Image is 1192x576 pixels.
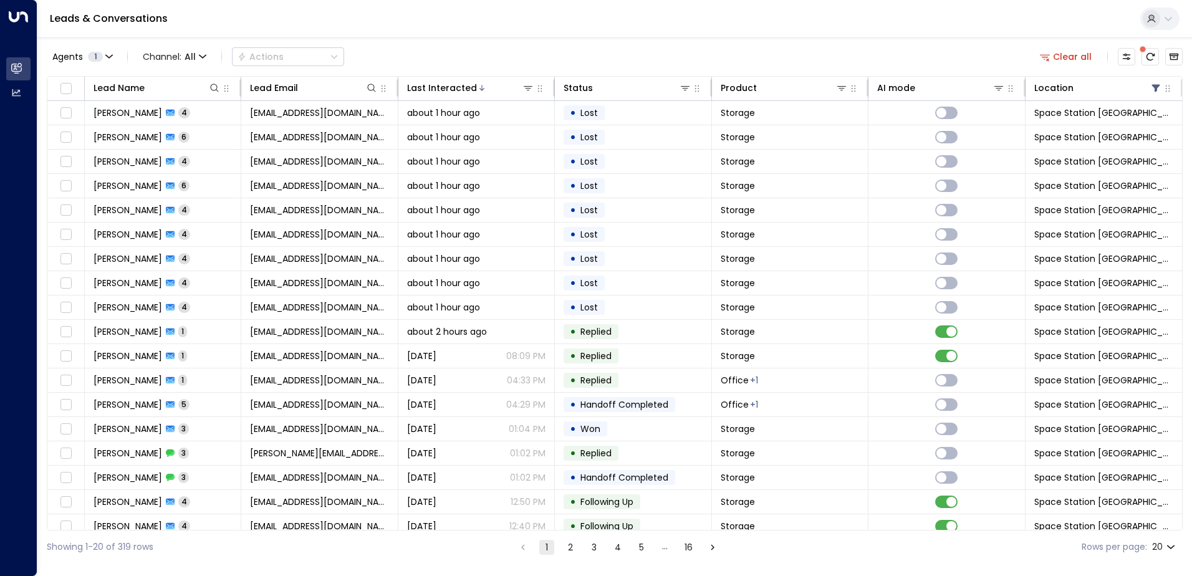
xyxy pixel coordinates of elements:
[721,447,755,459] span: Storage
[250,350,388,362] span: emmap.1976@yahoo.co.uk
[580,131,598,143] span: Lost
[250,80,377,95] div: Lead Email
[580,398,668,411] span: Handoff Completed
[1034,180,1173,192] span: Space Station Doncaster
[564,80,593,95] div: Status
[250,423,388,435] span: elizabethsuger22@mail.com
[250,471,388,484] span: ianbarnes2006@gmail.com
[877,80,1004,95] div: AI mode
[580,107,598,119] span: Lost
[570,297,576,318] div: •
[570,418,576,439] div: •
[58,470,74,486] span: Toggle select row
[1034,228,1173,241] span: Space Station Doncaster
[407,131,480,143] span: about 1 hour ago
[580,447,612,459] span: Replied
[94,131,162,143] span: Caitlin Scott
[94,277,162,289] span: David Parsons
[94,155,162,168] span: John Huret
[94,447,162,459] span: Andy Gregory
[721,80,757,95] div: Product
[721,350,755,362] span: Storage
[178,448,189,458] span: 3
[94,398,162,411] span: Lewis Crask
[515,539,721,555] nav: pagination navigation
[178,399,190,410] span: 5
[750,398,758,411] div: Storage
[58,203,74,218] span: Toggle select row
[178,107,190,118] span: 4
[94,80,221,95] div: Lead Name
[250,180,388,192] span: neiljackson250@gmail.com
[407,447,436,459] span: Yesterday
[178,229,190,239] span: 4
[721,180,755,192] span: Storage
[88,52,103,62] span: 1
[1034,155,1173,168] span: Space Station Doncaster
[1034,252,1173,265] span: Space Station Doncaster
[570,127,576,148] div: •
[1082,540,1147,554] label: Rows per page:
[407,496,436,508] span: Yesterday
[94,496,162,508] span: Jack Nohilly
[721,471,755,484] span: Storage
[509,423,546,435] p: 01:04 PM
[58,105,74,121] span: Toggle select row
[250,325,388,338] span: abzmalik@hotmail.com
[580,228,598,241] span: Lost
[721,204,755,216] span: Storage
[1034,423,1173,435] span: Space Station Doncaster
[178,423,189,434] span: 3
[1034,398,1173,411] span: Space Station Doncaster
[721,131,755,143] span: Storage
[570,491,576,512] div: •
[407,80,477,95] div: Last Interacted
[50,11,168,26] a: Leads & Conversations
[94,107,162,119] span: Carl Lewis
[721,228,755,241] span: Storage
[58,300,74,315] span: Toggle select row
[407,325,487,338] span: about 2 hours ago
[250,520,388,532] span: beccc569@gmail.com
[580,374,612,386] span: Replied
[1034,471,1173,484] span: Space Station Doncaster
[178,253,190,264] span: 4
[721,277,755,289] span: Storage
[1034,325,1173,338] span: Space Station Doncaster
[877,80,915,95] div: AI mode
[407,350,436,362] span: Yesterday
[1165,48,1183,65] button: Archived Leads
[1034,80,1162,95] div: Location
[58,130,74,145] span: Toggle select row
[178,204,190,215] span: 4
[178,496,190,507] span: 4
[250,374,388,386] span: lewiscrask@gmail.com
[94,228,162,241] span: Geoffrey Montgomery
[250,398,388,411] span: lewiscrask@gmail.com
[407,228,480,241] span: about 1 hour ago
[407,520,436,532] span: Yesterday
[94,350,162,362] span: Emma Pearson
[178,277,190,288] span: 4
[580,520,633,532] span: Following Up
[58,178,74,194] span: Toggle select row
[138,48,211,65] span: Channel:
[580,325,612,338] span: Replied
[564,80,691,95] div: Status
[506,398,546,411] p: 04:29 PM
[47,540,153,554] div: Showing 1-20 of 319 rows
[178,472,189,482] span: 3
[185,52,196,62] span: All
[570,345,576,367] div: •
[511,496,546,508] p: 12:50 PM
[58,446,74,461] span: Toggle select row
[721,423,755,435] span: Storage
[1034,277,1173,289] span: Space Station Doncaster
[721,155,755,168] span: Storage
[407,423,436,435] span: Yesterday
[58,397,74,413] span: Toggle select row
[721,496,755,508] span: Storage
[94,180,162,192] span: Neil Jackson
[138,48,211,65] button: Channel:All
[1034,374,1173,386] span: Space Station Doncaster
